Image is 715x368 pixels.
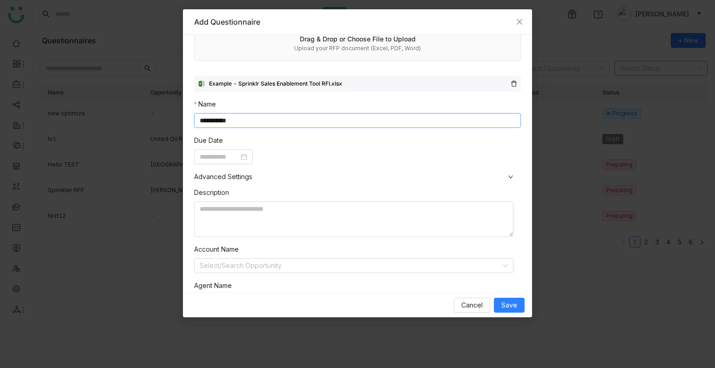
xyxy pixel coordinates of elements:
[194,281,232,291] label: Agent Name
[194,187,229,198] label: Description
[494,298,525,313] button: Save
[194,135,223,146] label: Due Date
[507,9,532,34] button: Close
[194,99,216,109] label: Name
[194,244,239,254] label: Account Name
[194,17,521,27] div: Add Questionnaire
[195,34,520,44] div: Drag & Drop or Choose File to Upload
[195,44,520,53] div: Upload your RFP document (Excel, PDF, Word)
[501,300,517,310] span: Save
[209,80,342,88] div: Example - Sprinklr Sales Enablement Tool RFI.xlsx
[461,300,483,310] span: Cancel
[454,298,490,313] button: Cancel
[194,172,521,182] span: Advanced Settings
[198,80,205,87] img: xlsx.svg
